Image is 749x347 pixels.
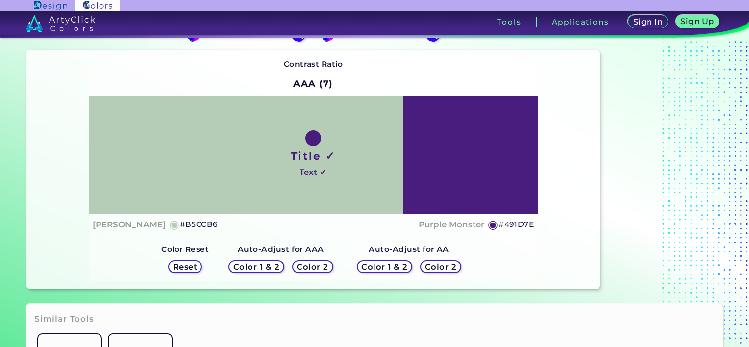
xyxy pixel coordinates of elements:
[93,218,166,232] h4: [PERSON_NAME]
[364,263,405,270] h5: Color 1 & 2
[34,1,67,10] img: ArtyClick Design logo
[635,18,661,25] h5: Sign In
[161,245,209,254] strong: Color Reset
[682,18,713,25] h5: Sign Up
[26,15,95,32] img: logo_artyclick_colors_white.svg
[180,218,218,231] h5: #B5CCB6
[499,218,534,231] h5: #491D7E
[284,59,343,69] strong: Contrast Ratio
[238,245,324,254] strong: Auto-Adjust for AAA
[497,18,521,25] h3: Tools
[300,165,326,179] h4: Text ✓
[552,18,609,25] h3: Applications
[299,263,327,270] h5: Color 2
[169,219,180,230] h5: ◉
[630,16,666,28] a: Sign In
[419,218,484,232] h4: Purple Monster
[34,313,94,325] h3: Similar Tools
[289,73,337,94] h2: AAA (7)
[291,149,336,163] h1: Title ✓
[369,245,449,254] strong: Auto-Adjust for AA
[488,219,499,230] h5: ◉
[236,263,277,270] h5: Color 1 & 2
[174,263,196,270] h5: Reset
[678,16,717,28] a: Sign Up
[426,263,455,270] h5: Color 2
